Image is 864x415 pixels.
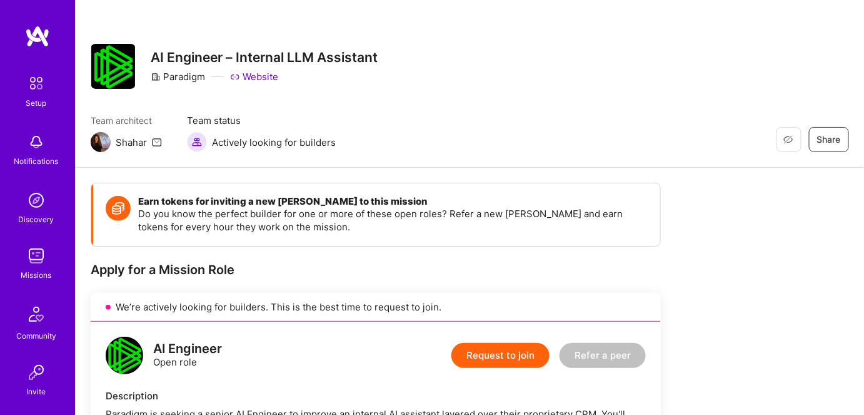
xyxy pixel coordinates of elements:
img: Actively looking for builders [187,132,207,152]
div: Open role [153,342,222,369]
div: Description [106,389,646,402]
a: Website [230,70,278,83]
img: Team Architect [91,132,111,152]
span: Actively looking for builders [212,136,336,149]
p: Do you know the perfect builder for one or more of these open roles? Refer a new [PERSON_NAME] an... [138,207,648,233]
img: logo [25,25,50,48]
i: icon Mail [152,137,162,147]
div: Community [16,329,56,342]
button: Refer a peer [560,343,646,368]
div: Paradigm [151,70,205,83]
i: icon CompanyGray [151,72,161,82]
div: Notifications [14,155,59,168]
img: discovery [24,188,49,213]
div: Shahar [116,136,147,149]
img: teamwork [24,243,49,269]
div: Discovery [19,213,54,226]
h3: AI Engineer – Internal LLM Assistant [151,49,378,65]
div: We’re actively looking for builders. This is the best time to request to join. [91,293,661,322]
img: Company Logo [91,44,135,89]
span: Team architect [91,114,162,127]
button: Share [809,127,849,152]
div: Setup [26,96,47,110]
div: AI Engineer [153,342,222,356]
img: bell [24,130,49,155]
img: Token icon [106,196,131,221]
img: Invite [24,360,49,385]
button: Request to join [451,343,550,368]
h4: Earn tokens for inviting a new [PERSON_NAME] to this mission [138,196,648,207]
img: Community [21,299,51,329]
span: Team status [187,114,336,127]
div: Apply for a Mission Role [91,262,661,278]
span: Share [817,133,841,146]
img: logo [106,337,143,374]
div: Missions [21,269,52,282]
div: Invite [27,385,46,398]
img: setup [23,70,49,96]
i: icon EyeClosed [783,135,793,145]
